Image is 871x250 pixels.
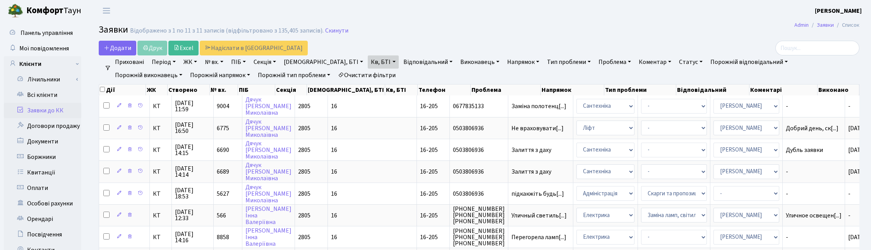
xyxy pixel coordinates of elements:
span: підкакжіть будь[...] [511,190,564,198]
a: Дячук[PERSON_NAME]Миколаївна [245,183,291,205]
span: 566 [217,211,226,220]
th: № вх. [210,84,238,95]
span: Панель управління [21,29,73,37]
span: 2805 [298,146,310,154]
a: Квитанції [4,165,81,180]
img: logo.png [8,3,23,19]
a: [DEMOGRAPHIC_DATA], БТІ [281,55,366,69]
a: № вх. [202,55,226,69]
span: [DATE] [848,124,867,133]
nav: breadcrumb [783,17,871,33]
a: Додати [99,41,136,55]
span: КТ [153,191,168,197]
a: Виконавець [457,55,502,69]
span: КТ [153,212,168,219]
a: Оплати [4,180,81,196]
span: Залиття з даху [511,147,570,153]
span: [DATE] 12:33 [175,209,210,221]
span: КТ [153,234,168,240]
span: Таун [26,4,81,17]
span: 0677835133 [453,103,505,109]
span: 2805 [298,167,310,176]
span: 6690 [217,146,229,154]
a: Договори продажу [4,118,81,134]
span: - [848,190,850,198]
span: [DATE] [848,146,867,154]
span: [PHONE_NUMBER] [PHONE_NUMBER] [PHONE_NUMBER] [453,206,505,224]
span: [DATE] 14:16 [175,231,210,243]
span: [DATE] [848,167,867,176]
span: - [786,234,842,240]
span: 8858 [217,233,229,241]
a: Період [149,55,179,69]
span: 2805 [298,190,310,198]
span: 0503806936 [453,147,505,153]
span: КТ [153,103,168,109]
th: [DEMOGRAPHIC_DATA], БТІ [307,84,385,95]
a: [PERSON_NAME] [815,6,862,16]
a: Всі клієнти [4,87,81,103]
th: Коментарі [749,84,818,95]
div: Відображено з 1 по 11 з 11 записів (відфільтровано з 135,405 записів). [130,27,324,34]
span: 16 [331,233,337,241]
span: [DATE] 11:59 [175,100,210,112]
a: Приховані [112,55,147,69]
a: Дячук[PERSON_NAME]Миколаївна [245,139,291,161]
span: Заміна полотенц[...] [511,102,566,110]
span: 16 [331,146,337,154]
a: Статус [676,55,706,69]
span: Мої повідомлення [19,44,69,53]
a: Очистити фільтри [335,69,399,82]
span: 2805 [298,233,310,241]
a: Напрямок [504,55,542,69]
span: 16-205 [420,102,438,110]
a: [PERSON_NAME]ІннаВалеріївна [245,226,291,248]
span: 16-205 [420,146,438,154]
th: ПІБ [238,84,275,95]
a: Особові рахунки [4,196,81,211]
a: Порожній відповідальний [707,55,791,69]
th: Проблема [471,84,541,95]
a: Дячук[PERSON_NAME]Миколаївна [245,95,291,117]
th: Створено [168,84,210,95]
b: Комфорт [26,4,63,17]
th: ЖК [146,84,168,95]
a: Заявки до КК [4,103,81,118]
span: 16-205 [420,167,438,176]
span: 16 [331,190,337,198]
a: Клієнти [4,56,81,72]
span: КТ [153,125,168,131]
a: ЖК [180,55,200,69]
th: Тип проблеми [604,84,676,95]
th: Напрямок [541,84,604,95]
span: - [848,102,850,110]
span: 16-205 [420,211,438,220]
span: Уличный светиль[...] [511,211,567,220]
a: Excel [168,41,199,55]
a: Admin [794,21,809,29]
a: Боржники [4,149,81,165]
a: Порожній тип проблеми [255,69,333,82]
span: [DATE] 18:53 [175,187,210,200]
span: 16 [331,211,337,220]
a: Заявки [817,21,834,29]
span: 2805 [298,211,310,220]
th: Кв, БТІ [385,84,417,95]
a: Дячук[PERSON_NAME]Миколаївна [245,117,291,139]
span: [DATE] 14:14 [175,166,210,178]
a: Тип проблеми [544,55,594,69]
li: Список [834,21,859,29]
span: [DATE] 16:50 [175,122,210,134]
a: Орендарі [4,211,81,227]
th: Дії [99,84,146,95]
span: Залиття з даху [511,169,570,175]
span: Добрий день, ск[...] [786,124,838,133]
span: 2805 [298,102,310,110]
span: 16-205 [420,190,438,198]
span: КТ [153,147,168,153]
a: Проблема [595,55,634,69]
span: 6689 [217,167,229,176]
a: Посвідчення [4,227,81,242]
a: Відповідальний [400,55,456,69]
span: 16 [331,124,337,133]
